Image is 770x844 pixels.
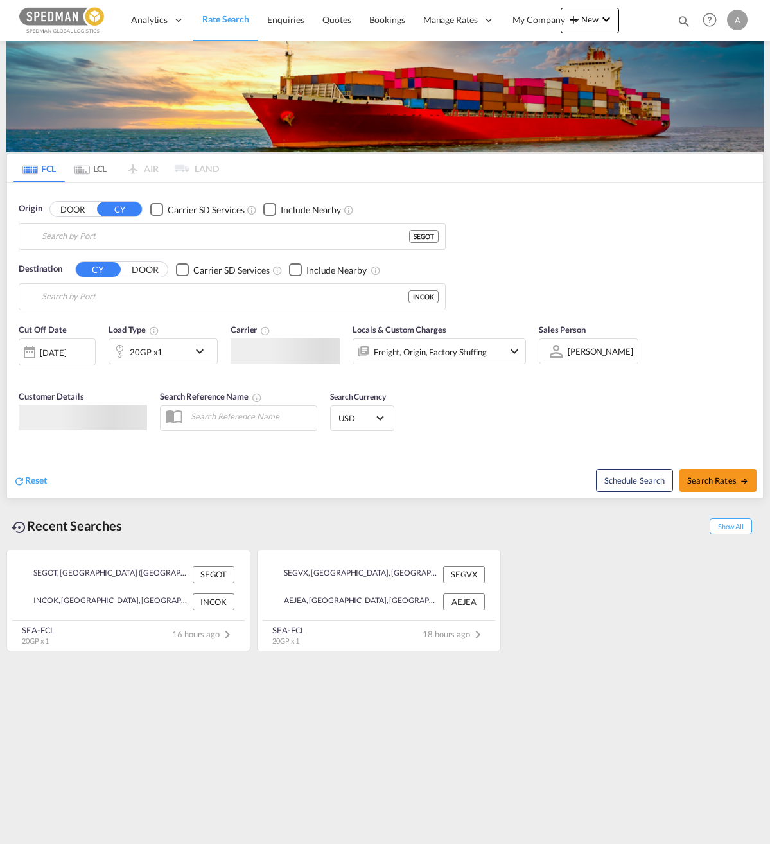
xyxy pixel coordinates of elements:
span: Manage Rates [423,13,478,26]
md-icon: icon-arrow-right [740,477,749,486]
md-input-container: Gothenburg (Goteborg), SEGOT [19,224,445,249]
div: icon-magnify [677,14,691,33]
button: DOOR [50,202,95,216]
span: 16 hours ago [172,629,235,639]
span: Search Currency [330,392,386,401]
span: Show All [710,518,752,534]
md-icon: Unchecked: Search for CY (Container Yard) services for all selected carriers.Checked : Search for... [247,204,257,215]
div: SEGVX, Gavle, Sweden, Northern Europe, Europe [273,566,440,583]
div: SEGVX [443,566,485,583]
md-tab-item: LCL [65,154,116,182]
md-icon: Unchecked: Search for CY (Container Yard) services for all selected carriers.Checked : Search for... [272,265,283,275]
span: 20GP x 1 [272,637,299,645]
md-input-container: Cochin, INCOK [19,284,445,310]
md-icon: icon-magnify [677,14,691,28]
span: 20GP x 1 [22,637,49,645]
md-icon: The selected Trucker/Carrierwill be displayed in the rate results If the rates are from another f... [260,326,270,336]
span: Origin [19,202,42,215]
div: Carrier SD Services [193,264,270,277]
button: CY [97,202,142,216]
button: DOOR [123,262,168,277]
div: INCOK [408,290,439,303]
input: Search by Port [42,287,408,306]
span: Enquiries [267,14,304,25]
span: Search Rates [687,475,749,485]
span: Sales Person [539,324,586,335]
div: SEGOT, Gothenburg (Goteborg), Sweden, Northern Europe, Europe [22,566,189,583]
div: [DATE] [19,338,96,365]
md-select: Select Currency: $ USDUnited States Dollar [337,409,387,427]
div: Origin DOOR CY Checkbox No InkUnchecked: Search for CY (Container Yard) services for all selected... [7,183,763,498]
div: Recent Searches [6,511,127,540]
div: SEGOT [193,566,234,583]
div: AEJEA, Jebel Ali, United Arab Emirates, Middle East, Middle East [273,593,440,610]
md-icon: Unchecked: Ignores neighbouring ports when fetching rates.Checked : Includes neighbouring ports w... [371,265,381,275]
md-icon: icon-chevron-right [470,627,486,642]
md-checkbox: Checkbox No Ink [176,263,270,276]
span: Locals & Custom Charges [353,324,446,335]
span: Cut Off Date [19,324,67,335]
md-icon: Unchecked: Ignores neighbouring ports when fetching rates.Checked : Includes neighbouring ports w... [344,204,354,215]
md-icon: icon-backup-restore [12,520,27,535]
md-tab-item: FCL [13,154,65,182]
button: Note: By default Schedule search will only considerorigin ports, destination ports and cut off da... [596,468,673,491]
img: LCL+%26+FCL+BACKGROUND.png [6,41,764,152]
div: icon-refreshReset [13,473,47,488]
span: Carrier [231,324,270,335]
div: A [727,10,748,30]
md-checkbox: Checkbox No Ink [263,202,341,216]
input: Search Reference Name [184,407,317,426]
button: Search Ratesicon-arrow-right [679,468,757,491]
span: Load Type [109,324,159,335]
div: Include Nearby [281,204,341,216]
span: USD [338,412,374,424]
div: SEGOT [409,230,439,243]
recent-search-card: SEGOT, [GEOGRAPHIC_DATA] ([GEOGRAPHIC_DATA]), [GEOGRAPHIC_DATA], [GEOGRAPHIC_DATA], [GEOGRAPHIC_D... [6,550,250,651]
md-icon: Your search will be saved by the below given name [252,392,262,402]
md-icon: icon-chevron-down [599,12,614,27]
span: Search Reference Name [160,391,262,401]
span: Customer Details [19,391,83,401]
md-datepicker: Select [19,364,28,381]
div: Freight Origin Factory Stuffing [374,342,487,360]
span: Rate Search [202,13,249,24]
div: INCOK, Cochin, India, Indian Subcontinent, Asia Pacific [22,593,189,610]
md-icon: icon-chevron-down [507,344,522,359]
md-icon: icon-information-outline [149,326,159,336]
span: Help [699,9,721,31]
div: 20GP x1icon-chevron-down [109,338,218,364]
span: 18 hours ago [423,629,486,639]
div: Include Nearby [306,264,367,277]
div: AEJEA [443,593,485,610]
span: Bookings [369,14,405,25]
img: c12ca350ff1b11efb6b291369744d907.png [19,6,106,35]
input: Search by Port [42,227,409,246]
span: Reset [25,474,47,485]
div: Freight Origin Factory Stuffingicon-chevron-down [353,338,526,364]
div: [DATE] [40,346,66,358]
md-select: Sales Person: Alexander Wallner [566,342,634,360]
recent-search-card: SEGVX, [GEOGRAPHIC_DATA], [GEOGRAPHIC_DATA], [GEOGRAPHIC_DATA], [GEOGRAPHIC_DATA] SEGVXAEJEA, [GE... [257,550,501,651]
span: Destination [19,263,62,276]
span: Quotes [322,14,351,25]
md-icon: icon-refresh [13,475,25,486]
md-checkbox: Checkbox No Ink [289,263,367,276]
div: INCOK [193,593,234,610]
span: Analytics [131,13,168,26]
md-icon: icon-chevron-right [220,627,235,642]
div: [PERSON_NAME] [568,346,633,356]
div: SEA-FCL [272,624,305,636]
md-icon: icon-chevron-down [192,344,214,359]
button: CY [76,262,121,277]
md-checkbox: Checkbox No Ink [150,202,244,216]
md-pagination-wrapper: Use the left and right arrow keys to navigate between tabs [13,154,219,182]
div: Help [699,9,727,32]
div: SEA-FCL [22,624,55,636]
span: My Company [512,13,565,26]
div: Carrier SD Services [168,204,244,216]
div: 20GP x1 [130,343,162,361]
